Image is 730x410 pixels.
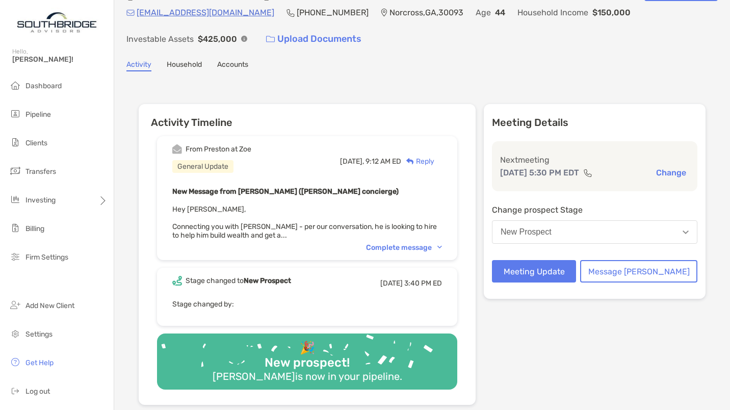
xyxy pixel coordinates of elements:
[198,33,237,45] p: $425,000
[9,193,21,206] img: investing icon
[266,36,275,43] img: button icon
[9,136,21,148] img: clients icon
[25,224,44,233] span: Billing
[137,6,274,19] p: [EMAIL_ADDRESS][DOMAIN_NAME]
[25,330,53,339] span: Settings
[9,385,21,397] img: logout icon
[9,299,21,311] img: add_new_client icon
[208,370,406,382] div: [PERSON_NAME] is now in your pipeline.
[25,387,50,396] span: Log out
[186,145,251,153] div: From Preston at Zoe
[172,160,233,173] div: General Update
[186,276,291,285] div: Stage changed to
[286,9,295,17] img: Phone Icon
[296,341,319,355] div: 🎉
[580,260,697,283] button: Message [PERSON_NAME]
[492,116,697,129] p: Meeting Details
[9,250,21,263] img: firm-settings icon
[683,230,689,234] img: Open dropdown arrow
[9,356,21,368] img: get-help icon
[404,279,442,288] span: 3:40 PM ED
[25,301,74,310] span: Add New Client
[9,165,21,177] img: transfers icon
[389,6,463,19] p: Norcross , GA , 30093
[492,260,576,283] button: Meeting Update
[380,279,403,288] span: [DATE]
[126,33,194,45] p: Investable Assets
[139,104,476,129] h6: Activity Timeline
[25,196,56,204] span: Investing
[517,6,588,19] p: Household Income
[260,355,354,370] div: New prospect!
[259,28,368,50] a: Upload Documents
[172,144,182,154] img: Event icon
[9,222,21,234] img: billing icon
[167,60,202,71] a: Household
[500,166,579,179] p: [DATE] 5:30 PM EDT
[12,55,108,64] span: [PERSON_NAME]!
[25,167,56,176] span: Transfers
[172,187,399,196] b: New Message from [PERSON_NAME] ([PERSON_NAME] concierge)
[592,6,631,19] p: $150,000
[492,220,697,244] button: New Prospect
[172,276,182,286] img: Event icon
[12,4,101,41] img: Zoe Logo
[241,36,247,42] img: Info Icon
[437,246,442,249] img: Chevron icon
[495,6,505,19] p: 44
[157,334,457,381] img: Confetti
[25,253,68,262] span: Firm Settings
[25,110,51,119] span: Pipeline
[25,358,54,367] span: Get Help
[366,157,401,166] span: 9:12 AM ED
[340,157,364,166] span: [DATE],
[9,327,21,340] img: settings icon
[381,9,387,17] img: Location Icon
[9,108,21,120] img: pipeline icon
[217,60,248,71] a: Accounts
[9,79,21,91] img: dashboard icon
[25,82,62,90] span: Dashboard
[501,227,552,237] div: New Prospect
[401,156,434,167] div: Reply
[172,205,437,240] span: Hey [PERSON_NAME], Connecting you with [PERSON_NAME] - per our conversation, he is looking to hir...
[500,153,689,166] p: Next meeting
[492,203,697,216] p: Change prospect Stage
[172,298,442,311] p: Stage changed by:
[25,139,47,147] span: Clients
[583,169,592,177] img: communication type
[126,10,135,16] img: Email Icon
[366,243,442,252] div: Complete message
[476,6,491,19] p: Age
[653,167,689,178] button: Change
[297,6,369,19] p: [PHONE_NUMBER]
[126,60,151,71] a: Activity
[406,158,414,165] img: Reply icon
[244,276,291,285] b: New Prospect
